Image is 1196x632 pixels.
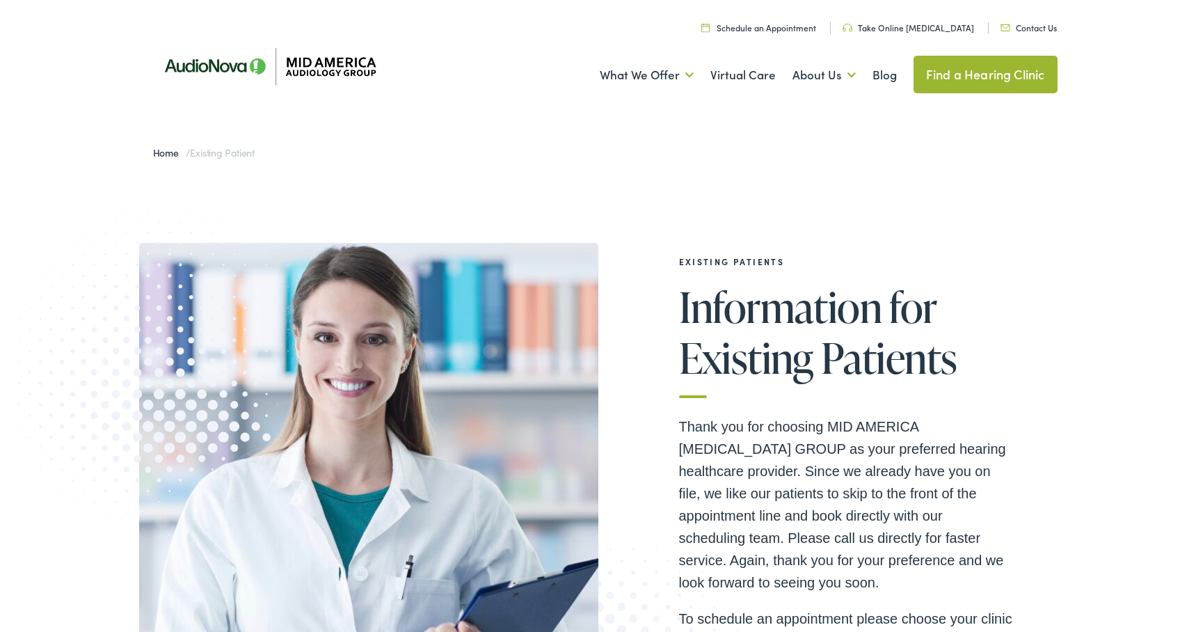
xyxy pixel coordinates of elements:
[679,257,1013,267] h2: EXISTING PATIENTS
[821,335,957,381] span: Patients
[1000,24,1010,31] img: utility icon
[843,24,852,32] img: utility icon
[600,49,694,101] a: What We Offer
[679,416,1013,594] p: Thank you for choosing MID AMERICA [MEDICAL_DATA] GROUP as your preferred hearing healthcare prov...
[889,284,936,330] span: for
[679,284,882,330] span: Information
[701,23,710,32] img: utility icon
[153,145,255,159] span: /
[190,145,254,159] span: Existing Patient
[792,49,856,101] a: About Us
[843,22,974,33] a: Take Online [MEDICAL_DATA]
[701,22,816,33] a: Schedule an Appointment
[872,49,897,101] a: Blog
[679,335,813,381] span: Existing
[710,49,776,101] a: Virtual Care
[153,145,186,159] a: Home
[914,56,1058,93] a: Find a Hearing Clinic
[1000,22,1057,33] a: Contact Us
